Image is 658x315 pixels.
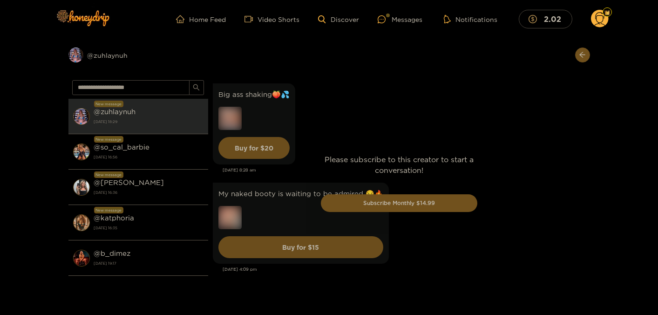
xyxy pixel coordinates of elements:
a: Video Shorts [244,15,299,23]
button: 2.02 [519,10,572,28]
a: Home Feed [176,15,226,23]
img: conversation [73,214,90,231]
strong: @ katphoria [94,214,134,222]
button: Subscribe Monthly $14.99 [321,194,477,212]
img: conversation [73,108,90,125]
div: @zuhlaynuh [68,48,208,62]
button: Notifications [441,14,500,24]
strong: @ b_dimez [94,249,130,257]
span: search [193,84,200,92]
strong: [DATE] 16:56 [94,153,204,161]
span: dollar [529,15,542,23]
div: New message [94,207,123,213]
strong: [DATE] 18:29 [94,117,204,126]
span: arrow-left [579,51,586,59]
div: Messages [378,14,422,25]
div: New message [94,171,123,178]
img: Fan Level [604,10,610,15]
strong: @ zuhlaynuh [94,108,136,116]
button: search [189,80,204,95]
strong: [DATE] 16:35 [94,224,204,232]
strong: [DATE] 16:36 [94,188,204,197]
span: video-camera [244,15,258,23]
mark: 2.02 [543,14,563,24]
img: conversation [73,179,90,196]
p: Please subscribe to this creator to start a conversation! [321,154,477,176]
span: home [176,15,189,23]
a: Discover [318,15,359,23]
strong: [DATE] 19:17 [94,259,204,267]
button: arrow-left [575,48,590,62]
img: conversation [73,250,90,267]
div: New message [94,136,123,143]
strong: @ [PERSON_NAME] [94,178,164,186]
img: conversation [73,144,90,160]
strong: @ so_cal_barbie [94,143,149,151]
div: New message [94,101,123,107]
